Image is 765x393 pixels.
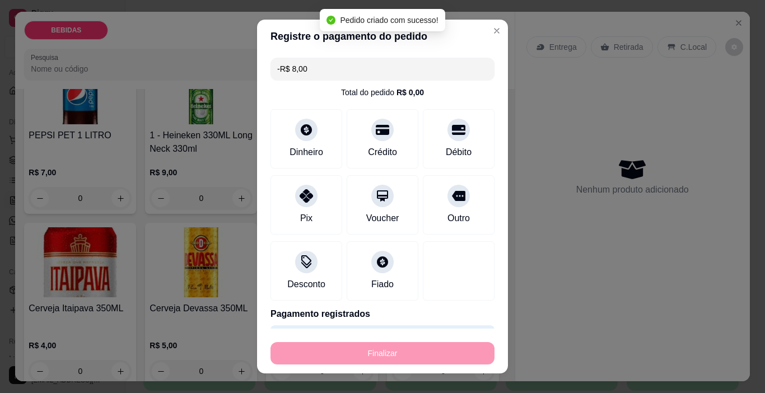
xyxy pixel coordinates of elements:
[488,22,506,40] button: Close
[326,16,335,25] span: check-circle
[368,146,397,159] div: Crédito
[371,278,394,291] div: Fiado
[366,212,399,225] div: Voucher
[277,58,488,80] input: Ex.: hambúrguer de cordeiro
[290,146,323,159] div: Dinheiro
[447,212,470,225] div: Outro
[287,278,325,291] div: Desconto
[300,212,312,225] div: Pix
[340,16,438,25] span: Pedido criado com sucesso!
[397,87,424,98] div: R$ 0,00
[446,146,472,159] div: Débito
[270,307,495,321] p: Pagamento registrados
[257,20,508,53] header: Registre o pagamento do pedido
[341,87,424,98] div: Total do pedido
